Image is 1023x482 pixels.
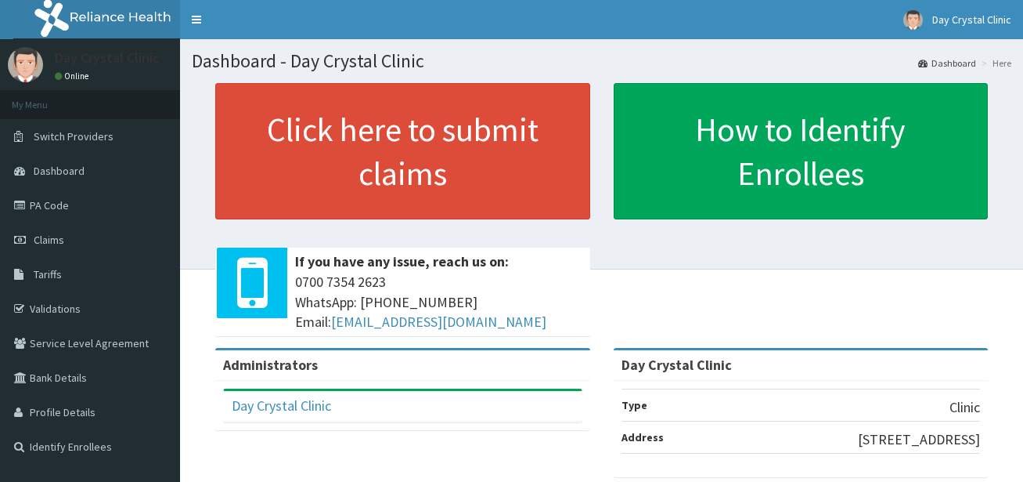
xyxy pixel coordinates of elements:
[331,313,546,331] a: [EMAIL_ADDRESS][DOMAIN_NAME]
[918,56,976,70] a: Dashboard
[8,47,43,82] img: User Image
[949,397,980,418] p: Clinic
[978,56,1011,70] li: Here
[34,267,62,281] span: Tariffs
[215,83,590,219] a: Click here to submit claims
[621,398,647,412] b: Type
[903,10,923,30] img: User Image
[614,83,989,219] a: How to Identify Enrollees
[55,71,92,82] a: Online
[858,429,980,450] p: [STREET_ADDRESS]
[232,397,331,415] a: Day Crystal Clinic
[621,430,664,444] b: Address
[34,233,64,247] span: Claims
[932,13,1011,27] span: Day Crystal Clinic
[295,252,509,270] b: If you have any issue, reach us on:
[295,272,582,332] span: 0700 7354 2623 WhatsApp: [PHONE_NUMBER] Email:
[55,51,160,65] p: Day Crystal Clinic
[34,164,85,178] span: Dashboard
[223,356,318,374] b: Administrators
[621,356,732,374] strong: Day Crystal Clinic
[192,51,1011,71] h1: Dashboard - Day Crystal Clinic
[34,129,113,143] span: Switch Providers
